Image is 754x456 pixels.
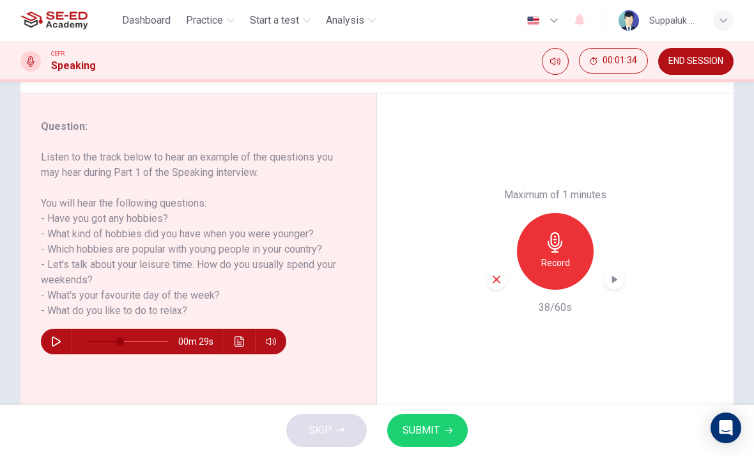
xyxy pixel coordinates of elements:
[117,9,176,32] button: Dashboard
[525,16,541,26] img: en
[321,9,381,32] button: Analysis
[41,119,341,134] h6: Question :
[649,13,698,28] div: Suppaluk Pinmangkon
[711,413,741,443] div: Open Intercom Messenger
[387,414,468,447] button: SUBMIT
[51,49,65,58] span: CEFR
[668,56,723,67] span: END SESSION
[619,10,639,31] img: Profile picture
[579,48,648,74] button: 00:01:34
[245,9,316,32] button: Start a test
[517,213,594,290] button: Record
[20,8,88,33] img: SE-ED Academy logo
[186,13,223,28] span: Practice
[181,9,240,32] button: Practice
[579,48,648,75] div: Hide
[403,421,440,439] span: SUBMIT
[539,300,572,315] h6: 38/60s
[541,255,570,271] h6: Record
[178,329,224,354] span: 00m 29s
[250,13,299,28] span: Start a test
[542,48,569,75] div: Mute
[603,56,637,66] span: 00:01:34
[229,329,250,354] button: Click to see the audio transcription
[504,187,606,203] h6: Maximum of 1 minutes
[658,48,734,75] button: END SESSION
[122,13,171,28] span: Dashboard
[326,13,364,28] span: Analysis
[20,8,117,33] a: SE-ED Academy logo
[51,58,96,74] h1: Speaking
[41,150,341,318] h6: Listen to the track below to hear an example of the questions you may hear during Part 1 of the S...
